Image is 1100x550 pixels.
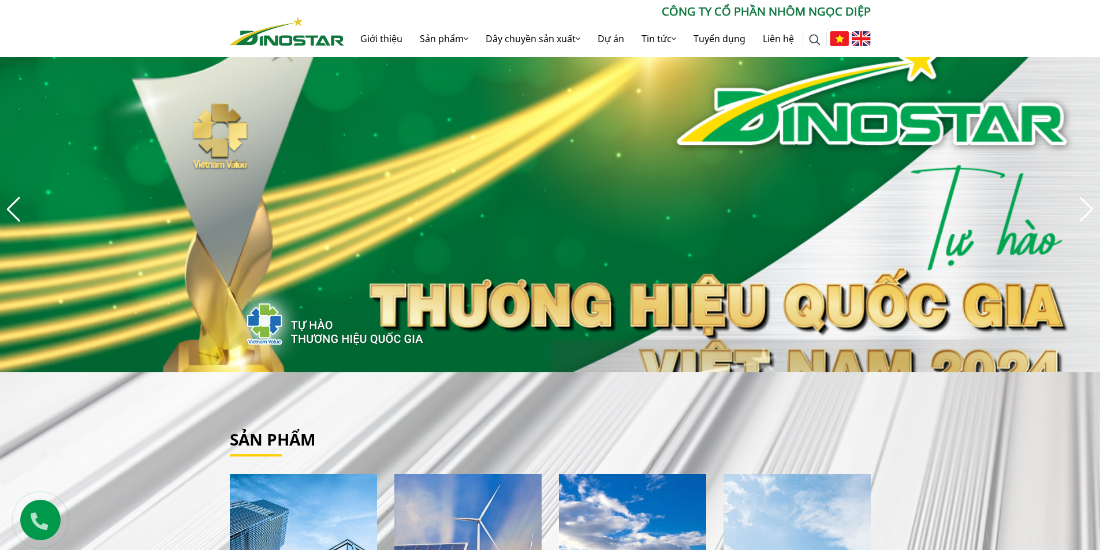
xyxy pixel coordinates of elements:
div: Next slide [1079,197,1094,222]
a: Tuyển dụng [685,20,754,57]
div: Previous slide [6,197,21,222]
a: Tin tức [633,20,685,57]
p: CÔNG TY CỔ PHẦN NHÔM NGỌC DIỆP [344,3,871,20]
a: Sản phẩm [411,20,477,57]
img: English [852,31,871,46]
a: Nhôm Dinostar [230,14,344,45]
a: Liên hệ [754,20,803,57]
img: Nhôm Dinostar [230,17,344,46]
img: search [809,34,821,46]
a: Dây chuyền sản xuất [477,20,589,57]
a: Giới thiệu [352,20,411,57]
a: Sản phẩm [230,428,315,450]
a: Dự án [589,20,633,57]
img: Tiếng Việt [830,31,849,46]
img: thqg [212,282,425,361]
